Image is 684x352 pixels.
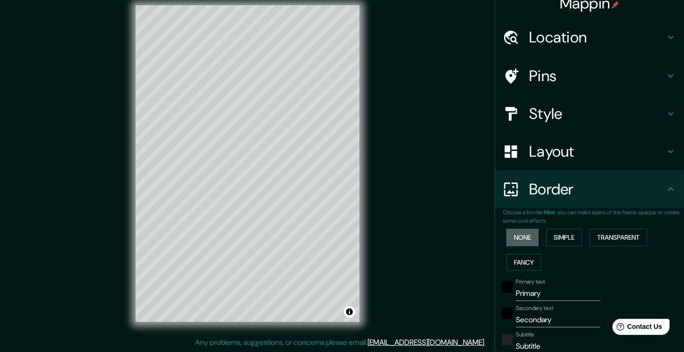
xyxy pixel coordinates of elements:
h4: Location [529,28,665,47]
button: black [502,308,513,319]
button: color-222222 [502,334,513,345]
div: . [486,337,487,348]
button: Toggle attribution [344,306,355,318]
img: pin-icon.png [612,1,619,8]
div: Pins [495,57,684,95]
label: Subtitle [516,331,534,339]
p: Choose a border. : you can make layers of the frame opaque to create some cool effects. [503,208,684,225]
button: Simple [546,229,582,246]
h4: Pins [529,67,665,85]
button: black [502,281,513,293]
iframe: Help widget launcher [600,315,674,342]
a: [EMAIL_ADDRESS][DOMAIN_NAME] [368,337,484,347]
div: Location [495,18,684,56]
p: Any problems, suggestions, or concerns please email . [195,337,486,348]
b: Hint [544,209,555,216]
h4: Style [529,104,665,123]
div: Style [495,95,684,133]
div: Layout [495,133,684,170]
button: None [506,229,539,246]
div: Border [495,170,684,208]
button: Fancy [506,254,541,271]
h4: Border [529,180,665,199]
button: Transparent [590,229,647,246]
div: . [487,337,489,348]
label: Primary text [516,278,545,286]
h4: Layout [529,142,665,161]
label: Secondary text [516,304,554,312]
